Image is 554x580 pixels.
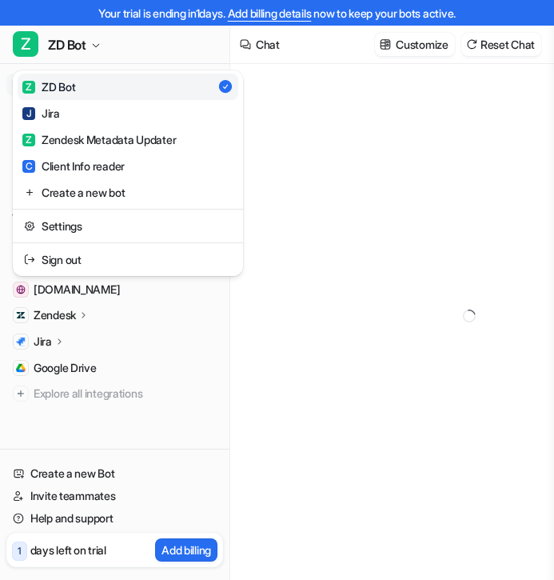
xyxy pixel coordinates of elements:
div: ZD Bot [22,78,75,95]
div: Zendesk Metadata Updater [22,131,176,148]
img: reset [24,184,35,201]
span: Z [22,81,35,94]
a: Settings [18,213,238,239]
span: Z [13,31,38,57]
img: reset [24,251,35,268]
img: reset [24,218,35,234]
div: Jira [22,105,60,122]
div: ZZD Bot [13,70,243,276]
span: Z [22,134,35,146]
span: C [22,160,35,173]
a: Create a new bot [18,179,238,206]
span: ZD Bot [48,34,86,56]
div: Client Info reader [22,158,125,174]
a: Sign out [18,246,238,273]
span: J [22,107,35,120]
